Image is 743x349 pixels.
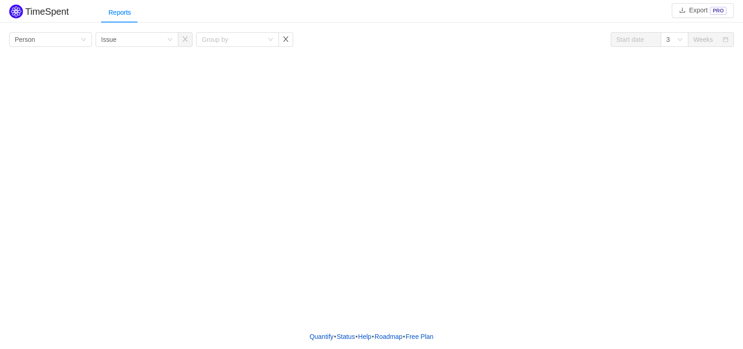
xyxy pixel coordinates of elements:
i: icon: down [167,37,173,43]
i: icon: down [81,37,86,43]
div: Group by [202,35,263,44]
button: icon: close [178,32,193,47]
i: icon: calendar [723,37,728,43]
i: icon: down [677,37,683,43]
div: Reports [101,2,138,23]
button: icon: close [278,32,293,47]
div: Weeks [693,33,713,46]
button: Free Plan [405,330,434,343]
div: Person [15,33,35,46]
div: Issue [101,33,116,46]
a: Quantify [309,330,334,343]
a: Roadmap [374,330,403,343]
span: • [372,333,374,340]
div: 3 [666,33,670,46]
span: • [334,333,336,340]
h2: TimeSpent [25,6,69,17]
a: Help [357,330,372,343]
button: icon: downloadExportPRO [672,3,734,18]
span: • [355,333,357,340]
i: icon: down [268,37,273,43]
span: • [403,333,405,340]
img: Quantify logo [9,5,23,18]
a: Status [336,330,356,343]
input: Start date [611,32,661,47]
